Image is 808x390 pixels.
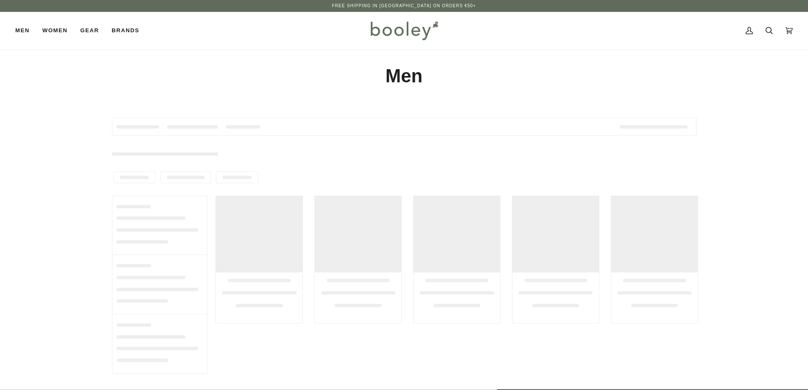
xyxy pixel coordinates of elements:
[36,12,74,49] a: Women
[80,26,99,35] span: Gear
[112,26,139,35] span: Brands
[74,12,105,49] a: Gear
[332,3,476,9] p: Free Shipping in [GEOGRAPHIC_DATA] on Orders €50+
[15,26,30,35] span: Men
[367,18,441,43] img: Booley
[112,65,696,88] h1: Men
[105,12,145,49] a: Brands
[42,26,67,35] span: Women
[15,12,36,49] a: Men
